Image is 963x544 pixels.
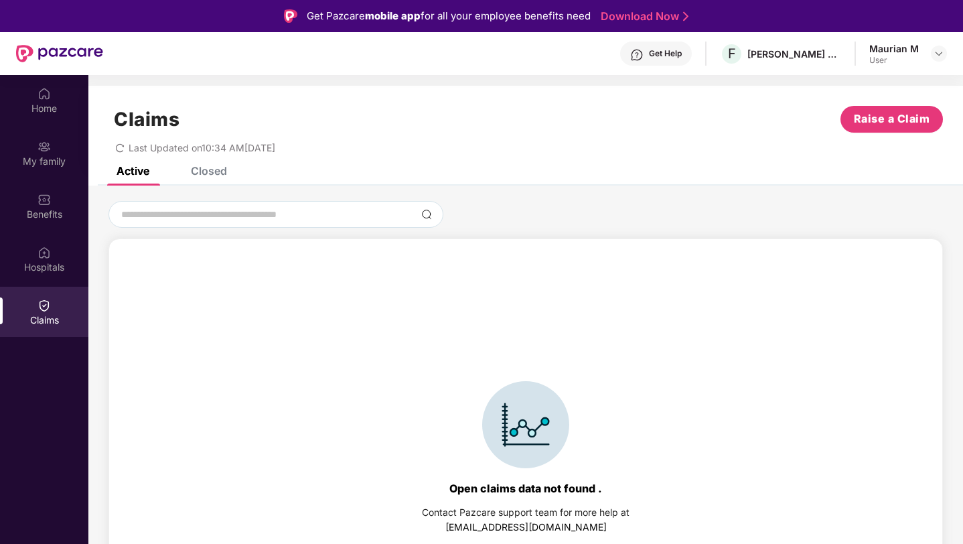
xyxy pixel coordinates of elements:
[422,505,629,520] div: Contact Pazcare support team for more help at
[649,48,682,59] div: Get Help
[365,9,421,22] strong: mobile app
[601,9,684,23] a: Download Now
[482,381,569,468] img: svg+xml;base64,PHN2ZyBpZD0iSWNvbl9DbGFpbSIgZGF0YS1uYW1lPSJJY29uIENsYWltIiB4bWxucz0iaHR0cDovL3d3dy...
[869,55,919,66] div: User
[869,42,919,55] div: Maurian M
[840,106,943,133] button: Raise a Claim
[854,111,930,127] span: Raise a Claim
[934,48,944,59] img: svg+xml;base64,PHN2ZyBpZD0iRHJvcGRvd24tMzJ4MzIiIHhtbG5zPSJodHRwOi8vd3d3LnczLm9yZy8yMDAwL3N2ZyIgd2...
[728,46,736,62] span: F
[421,209,432,220] img: svg+xml;base64,PHN2ZyBpZD0iU2VhcmNoLTMyeDMyIiB4bWxucz0iaHR0cDovL3d3dy53My5vcmcvMjAwMC9zdmciIHdpZH...
[38,246,51,259] img: svg+xml;base64,PHN2ZyBpZD0iSG9zcGl0YWxzIiB4bWxucz0iaHR0cDovL3d3dy53My5vcmcvMjAwMC9zdmciIHdpZHRoPS...
[630,48,644,62] img: svg+xml;base64,PHN2ZyBpZD0iSGVscC0zMngzMiIgeG1sbnM9Imh0dHA6Ly93d3cudzMub3JnLzIwMDAvc3ZnIiB3aWR0aD...
[191,164,227,178] div: Closed
[38,193,51,206] img: svg+xml;base64,PHN2ZyBpZD0iQmVuZWZpdHMiIHhtbG5zPSJodHRwOi8vd3d3LnczLm9yZy8yMDAwL3N2ZyIgd2lkdGg9Ij...
[114,108,179,131] h1: Claims
[284,9,297,23] img: Logo
[38,299,51,312] img: svg+xml;base64,PHN2ZyBpZD0iQ2xhaW0iIHhtbG5zPSJodHRwOi8vd3d3LnczLm9yZy8yMDAwL3N2ZyIgd2lkdGg9IjIwIi...
[117,164,149,178] div: Active
[38,87,51,100] img: svg+xml;base64,PHN2ZyBpZD0iSG9tZSIgeG1sbnM9Imh0dHA6Ly93d3cudzMub3JnLzIwMDAvc3ZnIiB3aWR0aD0iMjAiIG...
[747,48,841,60] div: [PERSON_NAME] & [PERSON_NAME] Labs Private Limited
[115,142,125,153] span: redo
[683,9,688,23] img: Stroke
[38,140,51,153] img: svg+xml;base64,PHN2ZyB3aWR0aD0iMjAiIGhlaWdodD0iMjAiIHZpZXdCb3g9IjAgMCAyMCAyMCIgZmlsbD0ibm9uZSIgeG...
[449,482,602,495] div: Open claims data not found .
[16,45,103,62] img: New Pazcare Logo
[129,142,275,153] span: Last Updated on 10:34 AM[DATE]
[307,8,591,24] div: Get Pazcare for all your employee benefits need
[445,521,607,533] a: [EMAIL_ADDRESS][DOMAIN_NAME]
